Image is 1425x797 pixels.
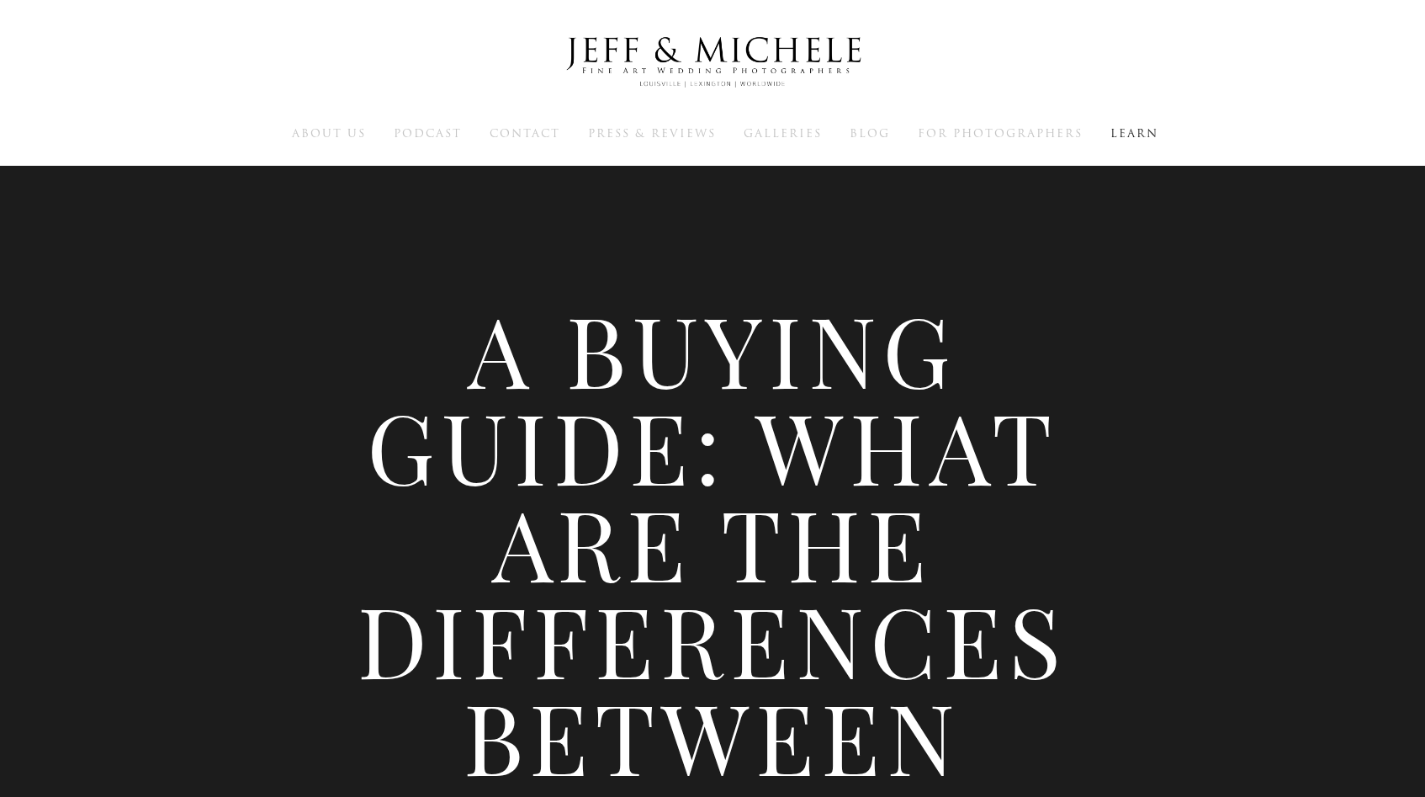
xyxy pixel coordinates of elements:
[744,125,822,141] a: Galleries
[292,125,366,141] a: About Us
[588,125,716,141] a: Press & Reviews
[490,125,560,141] a: Contact
[850,125,890,141] a: Blog
[1110,125,1158,141] a: Learn
[394,125,462,141] a: Podcast
[918,125,1083,141] a: For Photographers
[544,21,881,104] img: Louisville Wedding Photographers - Jeff & Michele Wedding Photographers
